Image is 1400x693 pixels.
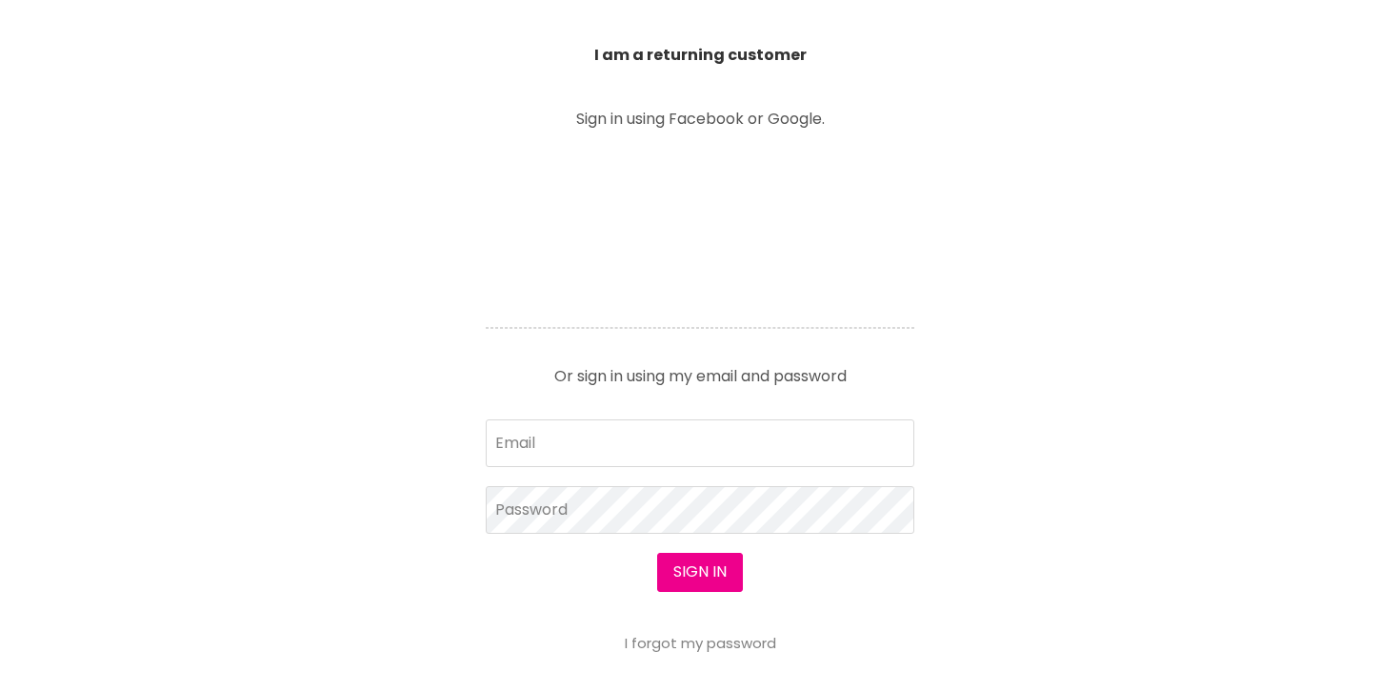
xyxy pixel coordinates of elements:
p: Or sign in using my email and password [486,354,914,384]
p: Sign in using Facebook or Google. [486,112,914,127]
a: I forgot my password [625,633,776,653]
b: I am a returning customer [594,44,807,66]
iframe: Social Login Buttons [486,154,914,297]
button: Sign in [657,553,743,591]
